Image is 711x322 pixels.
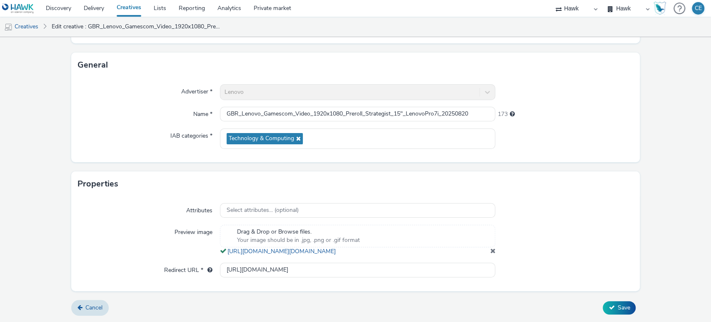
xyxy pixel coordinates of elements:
label: Redirect URL * [161,263,216,274]
input: url... [220,263,496,277]
span: Save [617,304,630,312]
a: Hawk Academy [654,2,669,15]
span: Drag & Drop or Browse files. [237,228,360,236]
label: IAB categories * [167,128,216,140]
h3: Properties [77,178,118,190]
label: Advertiser * [178,84,216,96]
label: Attributes [183,203,216,215]
button: Save [603,301,636,314]
img: mobile [4,23,12,31]
div: CE [695,2,702,15]
span: 173 [497,110,507,118]
img: undefined Logo [2,3,34,14]
div: Maximum 255 characters [509,110,514,118]
a: Cancel [71,300,109,316]
span: Select attributes... (optional) [227,207,299,214]
span: Your image should be in .jpg, .png or .gif format [237,236,360,244]
div: URL will be used as a validation URL with some SSPs and it will be the redirection URL of your cr... [203,266,212,274]
h3: General [77,59,108,71]
input: Name [220,107,496,121]
a: Edit creative : GBR_Lenovo_Gamescom_Video_1920x1080_Preroll_Strategist_15"_LenovoPro7i_20250820 [47,17,225,37]
label: Preview image [171,225,216,236]
span: Technology & Computing [229,135,294,142]
a: [URL][DOMAIN_NAME][DOMAIN_NAME] [227,247,339,255]
label: Name * [190,107,216,118]
span: Cancel [85,304,102,312]
img: Hawk Academy [654,2,666,15]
